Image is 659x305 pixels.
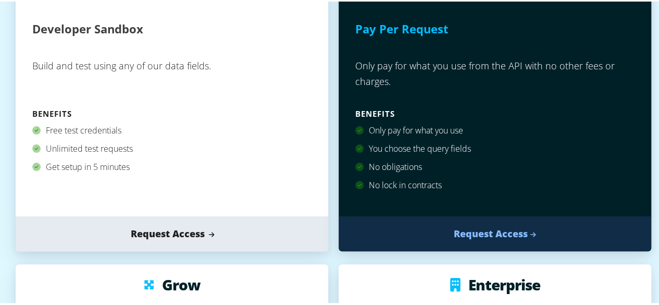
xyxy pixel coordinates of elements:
a: Request Access [16,215,328,250]
div: Free test credentials [32,120,312,138]
p: Build and test using any of our data fields. [32,52,312,104]
h2: Developer Sandbox [32,13,143,42]
h3: Enterprise [468,275,540,291]
div: Get setup in 5 minutes [32,156,312,175]
div: Unlimited test requests [32,138,312,156]
div: No obligations [355,156,635,175]
div: No lock in contracts [355,175,635,193]
a: Request Access [339,215,651,250]
h2: Pay Per Request [355,13,449,42]
h3: Grow [162,275,200,291]
div: You choose the query fields [355,138,635,156]
p: Only pay for what you use from the API with no other fees or charges. [355,52,635,104]
div: Only pay for what you use [355,120,635,138]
